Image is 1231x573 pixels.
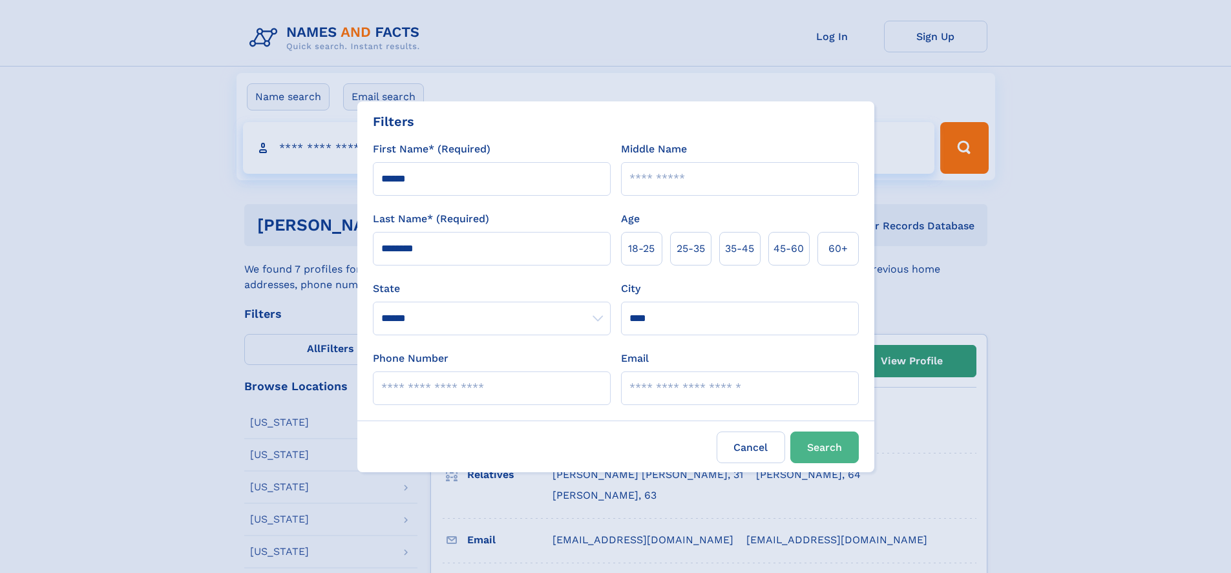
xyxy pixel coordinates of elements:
label: Middle Name [621,141,687,157]
label: State [373,281,611,297]
span: 25‑35 [677,241,705,256]
div: Filters [373,112,414,131]
label: City [621,281,640,297]
span: 45‑60 [773,241,804,256]
label: Email [621,351,649,366]
span: 60+ [828,241,848,256]
label: Phone Number [373,351,448,366]
label: First Name* (Required) [373,141,490,157]
label: Age [621,211,640,227]
button: Search [790,432,859,463]
label: Last Name* (Required) [373,211,489,227]
span: 35‑45 [725,241,754,256]
span: 18‑25 [628,241,655,256]
label: Cancel [717,432,785,463]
